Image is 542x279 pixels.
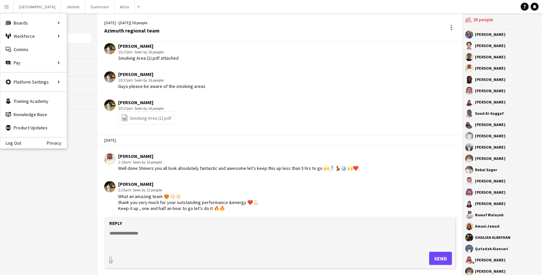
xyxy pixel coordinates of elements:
div: [PERSON_NAME] [475,202,505,206]
div: [PERSON_NAME] [118,43,179,49]
div: Amani Jawad [475,224,500,228]
div: [PERSON_NAME] [118,100,174,105]
div: [PERSON_NAME] [475,89,505,93]
span: · Seen by 16 people [133,49,164,54]
div: [PERSON_NAME] [118,153,358,159]
div: [PERSON_NAME] [475,44,505,48]
div: [PERSON_NAME] [118,181,259,187]
button: [GEOGRAPHIC_DATA] [14,0,61,13]
div: Azimuth regional team [104,28,160,34]
a: Privacy [47,140,67,146]
div: [PERSON_NAME] [475,179,505,183]
div: [PERSON_NAME] [475,66,505,70]
div: [DATE] [98,135,462,146]
div: [PERSON_NAME] [475,78,505,82]
div: Nawaf Malayeb [475,213,503,217]
a: Training Academy [0,95,67,108]
div: Workforce [0,30,67,43]
button: Dammam [85,0,115,13]
div: 10:17pm [118,77,205,83]
a: Comms [0,43,67,56]
div: GHALIAH ALRAYHAN [475,236,510,240]
div: Rebal Sager [475,168,497,172]
div: 10:17pm [118,49,179,55]
div: 10:17pm [118,105,174,111]
div: [PERSON_NAME] [475,190,505,194]
a: Log Out [0,140,21,146]
span: · Seen by 16 people [133,78,164,83]
div: 5:25am [118,187,259,193]
div: [PERSON_NAME] [475,258,505,262]
div: Saud Al-Saggaf [475,111,504,115]
a: Knowledge Base [0,108,67,121]
span: · Seen by 16 people [131,160,162,165]
div: [PERSON_NAME] [475,55,505,59]
div: Guys please be aware of the smoking areas [118,83,205,89]
div: [PERSON_NAME] [475,269,505,273]
label: Reply [109,220,122,226]
div: Platform Settings [0,75,67,89]
div: [PERSON_NAME] [475,145,505,149]
div: [DATE] - [DATE] | 38 people [104,20,160,26]
div: [PERSON_NAME] [475,157,505,161]
button: Send [429,252,452,265]
div: [PERSON_NAME] [475,134,505,138]
div: Pay [0,56,67,69]
div: Qatadah Alansari [475,247,508,251]
div: [PERSON_NAME] [475,100,505,104]
div: Boards [0,16,67,30]
div: [PERSON_NAME] [118,71,205,77]
div: [PERSON_NAME] [475,33,505,36]
button: AlUla [115,0,135,13]
div: Well done Shiners you all look absolutely fantastic and awesome let’s keep this up less than 5 hr... [118,165,358,171]
a: Product Updates [0,121,67,134]
a: Smoking Area (1).pdf [121,114,171,122]
span: · Seen by 16 people [133,106,164,111]
div: What an amazing team 😍👋🏻👋🏻 thank you very much for your outstanding performance &energy ❤️💪🏻 Keep... [118,193,259,212]
div: 2:18am [118,159,358,165]
div: [PERSON_NAME] [475,123,505,127]
div: Smoking Area (1).pdf attached [118,55,179,61]
span: · Seen by 12 people [131,187,162,192]
button: Jeddah [61,0,85,13]
div: 38 people [465,13,539,27]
